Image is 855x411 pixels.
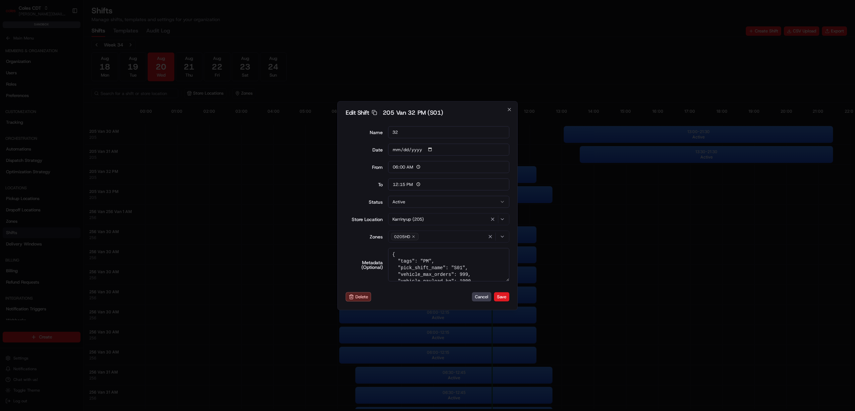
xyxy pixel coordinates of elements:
[4,94,54,106] a: 📗Knowledge Base
[7,64,19,76] img: 1736555255976-a54dd68f-1ca7-489b-9aae-adbdc363a1c4
[346,182,383,187] div: To
[346,217,383,221] label: Store Location
[346,165,383,169] div: From
[346,199,383,204] label: Status
[13,97,51,104] span: Knowledge Base
[23,71,84,76] div: We're available if you need us!
[56,98,62,103] div: 💻
[388,248,510,281] textarea: { "tags": "PM", "pick_shift_name": "S01", "vehicle_max_orders": 999, "vehicle_payload_kg": 1000, ...
[63,97,107,104] span: API Documentation
[392,216,424,222] span: Karrinyup (205)
[114,66,122,74] button: Start new chat
[346,260,383,269] label: Metadata (Optional)
[388,126,510,138] input: Shift name
[346,109,509,115] h2: Edit Shift
[346,292,371,301] button: Delete
[346,234,383,239] label: Zones
[494,292,509,302] button: Save
[47,113,81,118] a: Powered byPylon
[346,147,383,152] label: Date
[23,64,110,71] div: Start new chat
[54,94,110,106] a: 💻API Documentation
[383,109,443,115] span: 205 Van 32 PM (S01)
[17,43,110,50] input: Clear
[7,7,20,20] img: Nash
[66,113,81,118] span: Pylon
[7,98,12,103] div: 📗
[472,292,491,302] button: Cancel
[388,213,510,225] button: Karrinyup (205)
[346,130,383,134] label: Name
[388,230,510,242] button: 0205HD
[7,27,122,37] p: Welcome 👋
[394,234,410,239] span: 0205HD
